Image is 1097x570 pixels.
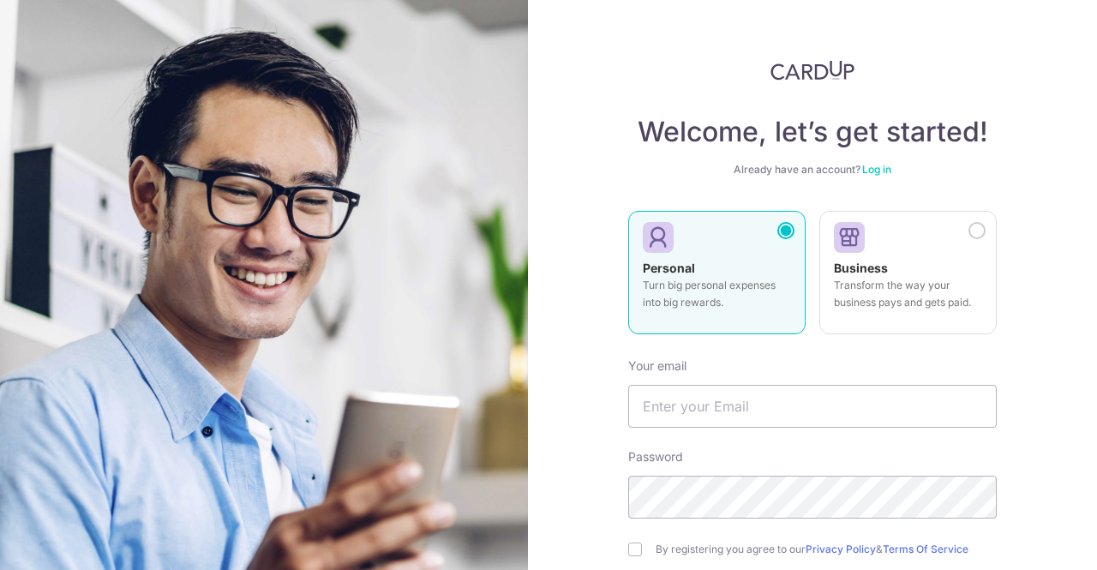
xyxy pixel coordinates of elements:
a: Personal Turn big personal expenses into big rewards. [628,211,806,345]
label: By registering you agree to our & [656,543,997,556]
p: Turn big personal expenses into big rewards. [643,277,791,311]
div: Already have an account? [628,163,997,177]
a: Log in [862,163,891,176]
a: Business Transform the way your business pays and gets paid. [819,211,997,345]
p: Transform the way your business pays and gets paid. [834,277,982,311]
input: Enter your Email [628,385,997,428]
h4: Welcome, let’s get started! [628,115,997,149]
a: Privacy Policy [806,543,876,555]
img: CardUp Logo [770,60,854,81]
strong: Personal [643,261,695,275]
label: Your email [628,357,686,375]
a: Terms Of Service [883,543,968,555]
strong: Business [834,261,888,275]
label: Password [628,448,683,465]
